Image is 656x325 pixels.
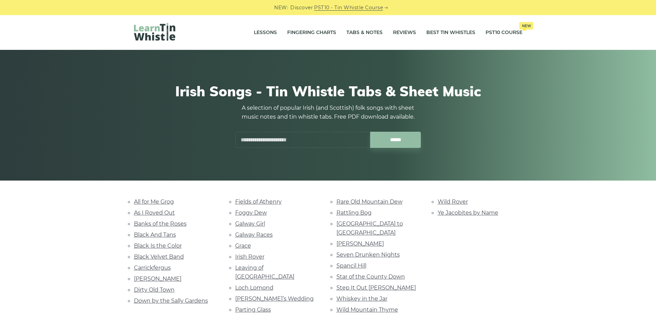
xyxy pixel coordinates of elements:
a: Wild Mountain Thyme [336,306,398,313]
a: Ye Jacobites by Name [438,209,498,216]
a: Fields of Athenry [235,198,282,205]
a: Rattling Bog [336,209,372,216]
a: All for Me Grog [134,198,174,205]
a: Rare Old Mountain Dew [336,198,403,205]
a: Irish Rover [235,253,264,260]
a: Black Velvet Band [134,253,184,260]
a: Star of the County Down [336,273,405,280]
a: As I Roved Out [134,209,175,216]
img: LearnTinWhistle.com [134,23,175,41]
a: Foggy Dew [235,209,267,216]
a: [PERSON_NAME] [336,240,384,247]
a: Lessons [254,24,277,41]
a: Dirty Old Town [134,286,175,293]
a: Down by the Sally Gardens [134,297,208,304]
a: Carrickfergus [134,264,171,271]
a: [GEOGRAPHIC_DATA] to [GEOGRAPHIC_DATA] [336,220,403,236]
a: Seven Drunken Nights [336,251,400,258]
a: Whiskey in the Jar [336,295,387,302]
a: Leaving of [GEOGRAPHIC_DATA] [235,264,294,280]
a: Black Is the Color [134,242,182,249]
a: Grace [235,242,251,249]
a: Tabs & Notes [346,24,383,41]
a: [PERSON_NAME] [134,275,181,282]
a: Galway Girl [235,220,265,227]
a: Banks of the Roses [134,220,187,227]
a: PST10 CourseNew [486,24,522,41]
a: Parting Glass [235,306,271,313]
a: Loch Lomond [235,284,273,291]
a: Step It Out [PERSON_NAME] [336,284,416,291]
a: [PERSON_NAME]’s Wedding [235,295,314,302]
a: Spancil Hill [336,262,366,269]
a: Best Tin Whistles [426,24,475,41]
a: Black And Tans [134,231,176,238]
h1: Irish Songs - Tin Whistle Tabs & Sheet Music [134,83,522,99]
span: New [519,22,533,30]
a: Wild Rover [438,198,468,205]
p: A selection of popular Irish (and Scottish) folk songs with sheet music notes and tin whistle tab... [235,104,421,121]
a: Fingering Charts [287,24,336,41]
a: Galway Races [235,231,273,238]
a: Reviews [393,24,416,41]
